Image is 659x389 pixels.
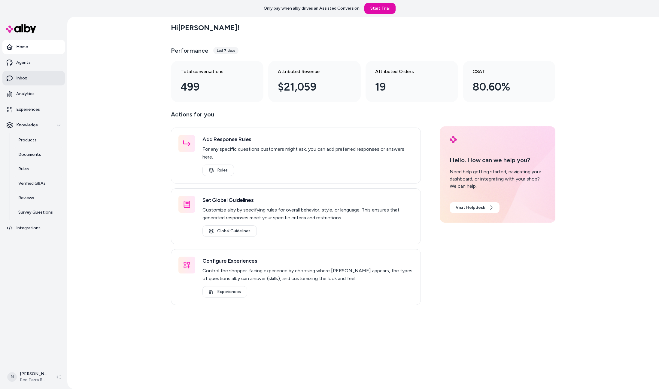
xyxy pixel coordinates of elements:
[450,156,546,165] p: Hello. How can we help you?
[2,87,65,101] a: Analytics
[472,79,536,95] div: 80.60%
[2,118,65,132] button: Knowledge
[4,367,52,387] button: N[PERSON_NAME]Eco Terra Beds
[12,147,65,162] a: Documents
[7,372,17,382] span: N
[171,61,263,102] a: Total conversations 499
[202,196,413,204] h3: Set Global Guidelines
[12,133,65,147] a: Products
[12,191,65,205] a: Reviews
[202,135,413,144] h3: Add Response Rules
[375,79,439,95] div: 19
[2,55,65,70] a: Agents
[202,225,257,237] a: Global Guidelines
[268,61,361,102] a: Attributed Revenue $21,059
[375,68,439,75] h3: Attributed Orders
[18,181,46,187] p: Verified Q&As
[450,168,546,190] div: Need help getting started, navigating your dashboard, or integrating with your shop? We can help.
[2,40,65,54] a: Home
[202,145,413,161] p: For any specific questions customers might ask, you can add preferred responses or answers here.
[171,110,421,124] p: Actions for you
[202,165,234,176] a: Rules
[278,79,342,95] div: $21,059
[171,23,239,32] h2: Hi [PERSON_NAME] !
[2,221,65,235] a: Integrations
[16,60,31,66] p: Agents
[18,152,41,158] p: Documents
[202,286,247,298] a: Experiences
[202,206,413,222] p: Customize alby by specifying rules for overall behavior, style, or language. This ensures that ge...
[181,68,244,75] h3: Total conversations
[278,68,342,75] h3: Attributed Revenue
[366,61,458,102] a: Attributed Orders 19
[18,209,53,215] p: Survey Questions
[16,91,35,97] p: Analytics
[181,79,244,95] div: 499
[20,371,47,377] p: [PERSON_NAME]
[364,3,396,14] a: Start Trial
[264,5,360,11] p: Only pay when alby drives an Assisted Conversion
[18,195,34,201] p: Reviews
[16,107,40,113] p: Experiences
[12,176,65,191] a: Verified Q&As
[12,205,65,220] a: Survey Questions
[202,257,413,265] h3: Configure Experiences
[16,75,27,81] p: Inbox
[2,71,65,85] a: Inbox
[213,47,238,54] div: Last 7 days
[202,267,413,282] p: Control the shopper-facing experience by choosing where [PERSON_NAME] appears, the types of quest...
[171,46,208,55] h3: Performance
[16,122,38,128] p: Knowledge
[16,44,28,50] p: Home
[18,166,29,172] p: Rules
[472,68,536,75] h3: CSAT
[450,136,457,143] img: alby Logo
[12,162,65,176] a: Rules
[463,61,555,102] a: CSAT 80.60%
[16,225,41,231] p: Integrations
[20,377,47,383] span: Eco Terra Beds
[6,24,36,33] img: alby Logo
[2,102,65,117] a: Experiences
[450,202,500,213] a: Visit Helpdesk
[18,137,37,143] p: Products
